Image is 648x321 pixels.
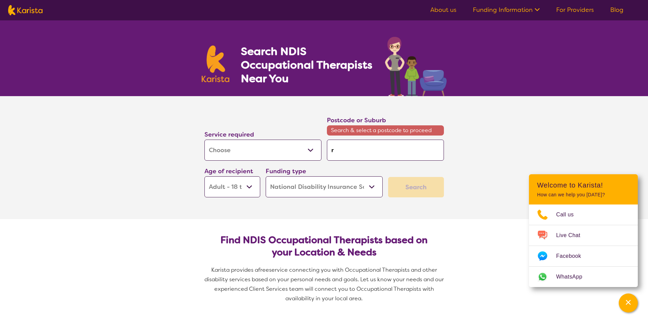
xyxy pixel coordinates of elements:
[529,267,638,287] a: Web link opens in a new tab.
[473,6,540,14] a: Funding Information
[556,230,588,240] span: Live Chat
[385,37,447,96] img: occupational-therapy
[327,125,444,136] span: Search & select a postcode to proceed
[266,167,306,175] label: Funding type
[211,266,258,273] span: Karista provides a
[430,6,456,14] a: About us
[241,44,373,85] h1: Search NDIS Occupational Therapists Near You
[537,192,630,198] p: How can we help you [DATE]?
[327,140,444,161] input: Type
[204,130,254,139] label: Service required
[556,272,591,282] span: WhatsApp
[204,266,445,302] span: service connecting you with Occupational Therapists and other disability services based on your p...
[619,293,638,313] button: Channel Menu
[529,174,638,287] div: Channel Menu
[610,6,624,14] a: Blog
[556,6,594,14] a: For Providers
[327,116,386,124] label: Postcode or Suburb
[210,234,438,258] h2: Find NDIS Occupational Therapists based on your Location & Needs
[529,204,638,287] ul: Choose channel
[556,251,589,261] span: Facebook
[556,210,582,220] span: Call us
[8,5,43,15] img: Karista logo
[537,181,630,189] h2: Welcome to Karista!
[204,167,253,175] label: Age of recipient
[202,46,230,82] img: Karista logo
[258,266,269,273] span: free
